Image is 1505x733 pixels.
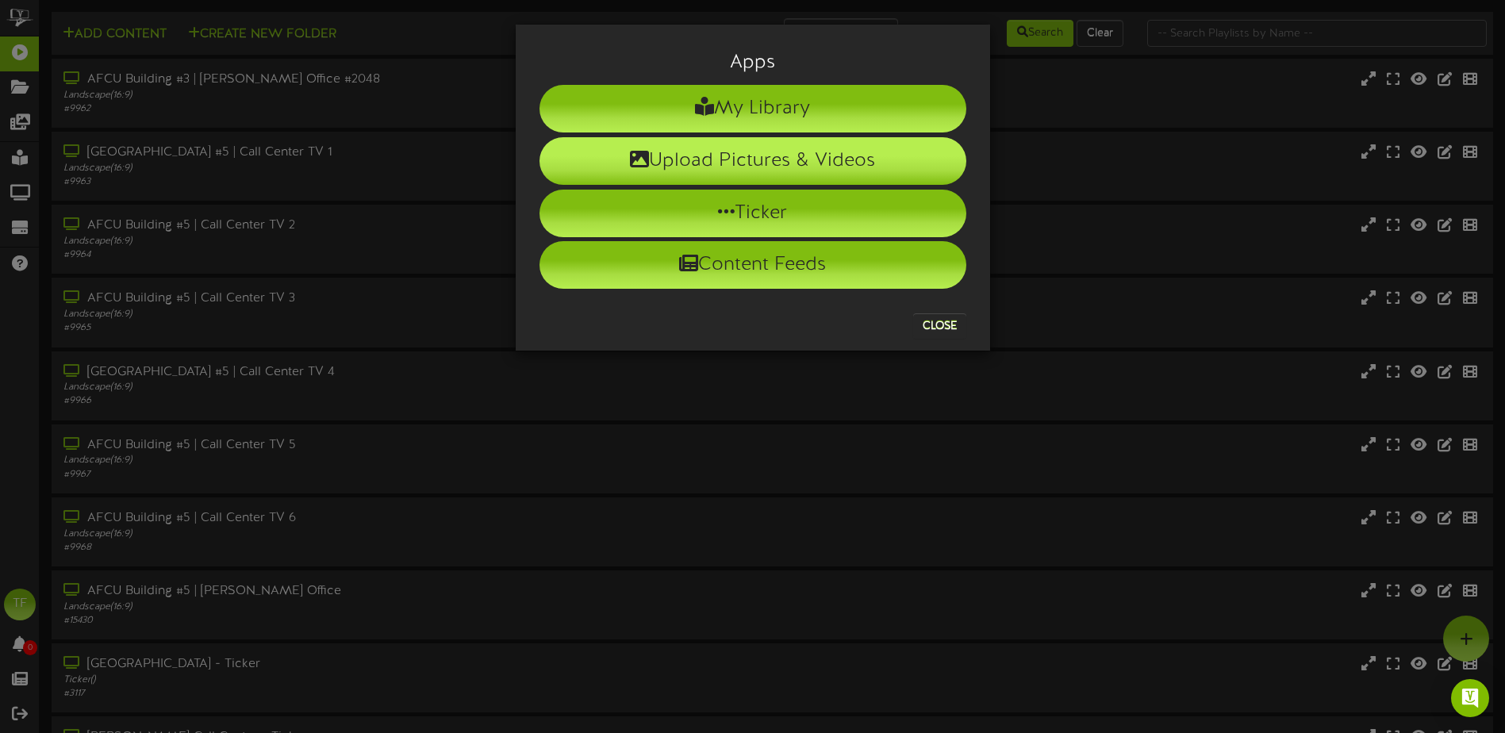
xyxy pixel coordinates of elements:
li: Ticker [539,190,966,237]
li: Upload Pictures & Videos [539,137,966,185]
h3: Apps [539,52,966,73]
div: Open Intercom Messenger [1451,679,1489,717]
li: My Library [539,85,966,132]
button: Close [913,313,966,339]
li: Content Feeds [539,241,966,289]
